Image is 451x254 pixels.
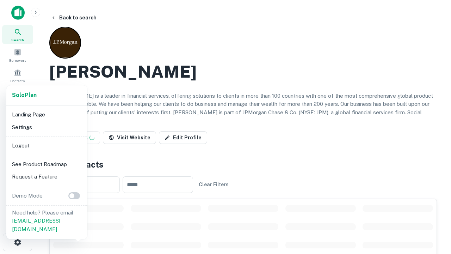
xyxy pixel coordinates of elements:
p: Demo Mode [9,192,45,200]
strong: Solo Plan [12,92,37,98]
p: Need help? Please email [12,208,82,234]
iframe: Chat Widget [416,198,451,231]
li: Landing Page [9,108,85,121]
li: See Product Roadmap [9,158,85,171]
a: SoloPlan [12,91,37,99]
a: [EMAIL_ADDRESS][DOMAIN_NAME] [12,218,60,232]
li: Settings [9,121,85,134]
li: Request a Feature [9,170,85,183]
li: Logout [9,139,85,152]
